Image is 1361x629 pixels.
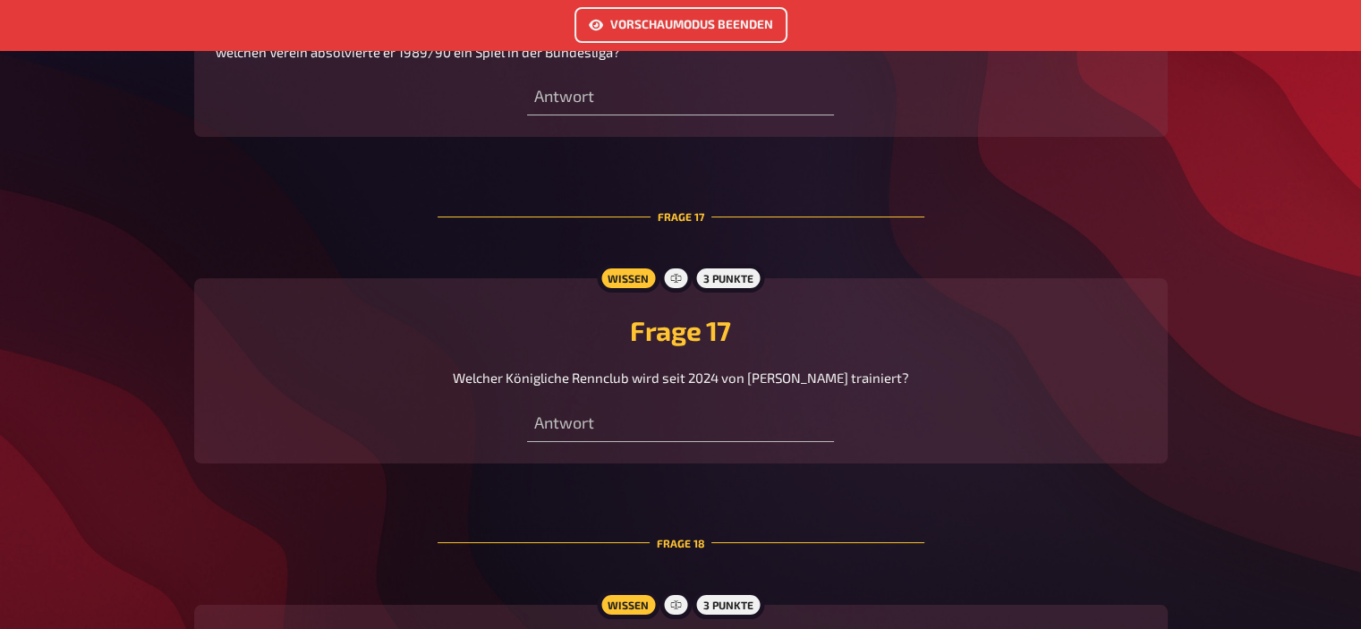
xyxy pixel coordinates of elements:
div: Frage 18 [438,492,924,594]
span: Am [DATE] wurde [PERSON_NAME] infolge der Anschläge auf das [GEOGRAPHIC_DATA] wegen seiner Mitgli... [216,23,1111,60]
input: Antwort [527,406,834,442]
div: Frage 17 [438,166,924,268]
div: Wissen [597,591,659,619]
div: Wissen [597,264,659,293]
div: 3 Punkte [693,591,764,619]
span: Welcher Königliche Rennclub wird seit 2024 von [PERSON_NAME] trainiert? [453,370,909,386]
button: Vorschaumodus beenden [574,7,787,43]
div: 3 Punkte [693,264,764,293]
a: Vorschaumodus beenden [574,19,787,35]
h2: Frage 17 [216,314,1146,346]
input: Antwort [527,80,834,115]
